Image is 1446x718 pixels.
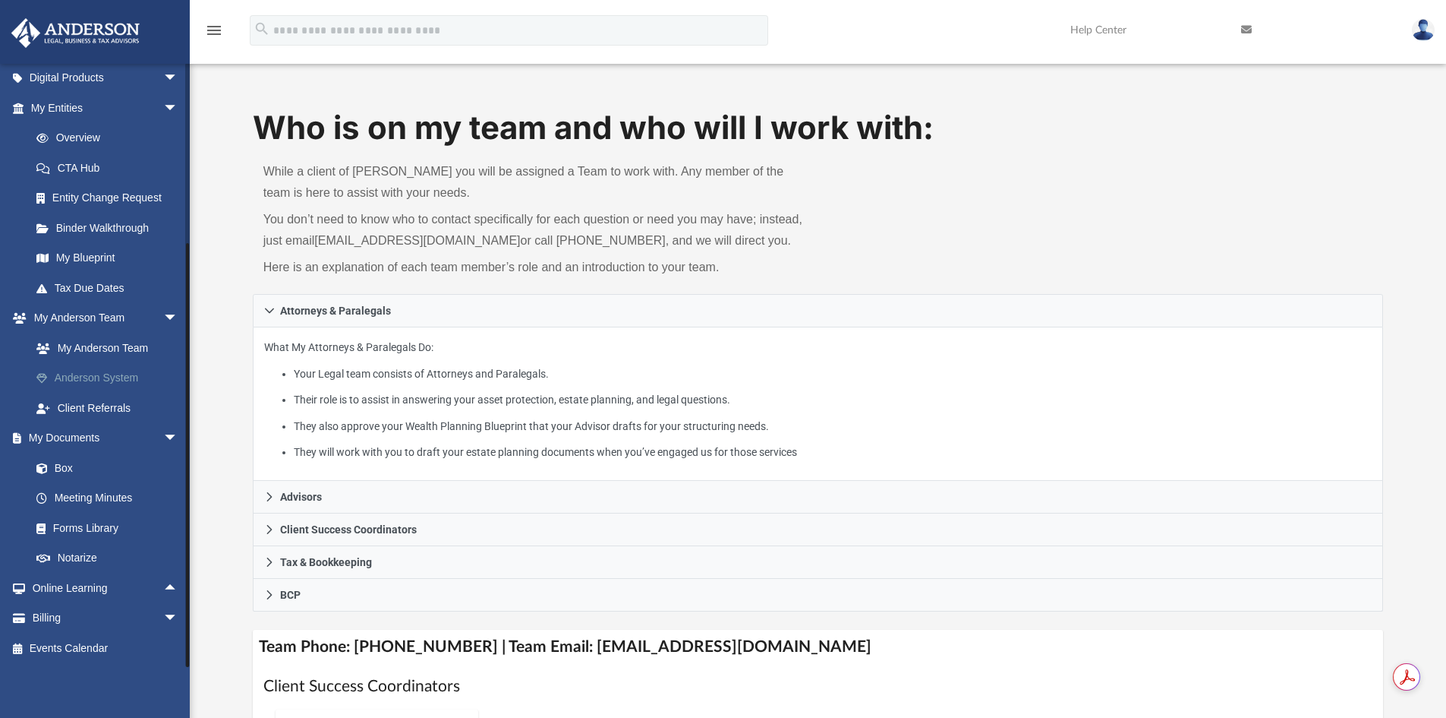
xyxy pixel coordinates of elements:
a: My Anderson Team [21,333,194,363]
a: Tax Due Dates [21,273,201,303]
a: menu [205,29,223,40]
li: They will work with you to draft your estate planning documents when you’ve engaged us for those ... [294,443,1372,462]
span: arrow_drop_down [163,303,194,334]
a: Meeting Minutes [21,483,194,514]
p: You don’t need to know who to contact specifically for each question or need you may have; instea... [263,209,808,251]
span: arrow_drop_up [163,573,194,604]
img: User Pic [1412,19,1435,41]
a: Billingarrow_drop_down [11,603,201,634]
span: arrow_drop_down [163,423,194,454]
p: Here is an explanation of each team member’s role and an introduction to your team. [263,257,808,278]
a: Anderson System [21,363,201,394]
a: My Blueprint [21,243,194,274]
li: Your Legal team consists of Attorneys and Paralegals. [294,365,1372,384]
span: arrow_drop_down [163,603,194,634]
p: What My Attorneys & Paralegals Do: [264,338,1372,462]
a: Tax & Bookkeeping [253,546,1384,579]
a: Forms Library [21,513,186,543]
a: Box [21,453,186,483]
h1: Client Success Coordinators [263,675,1373,697]
i: menu [205,21,223,40]
a: BCP [253,579,1384,612]
a: Digital Productsarrow_drop_down [11,63,201,93]
a: Entity Change Request [21,183,201,214]
a: [EMAIL_ADDRESS][DOMAIN_NAME] [314,234,520,247]
a: Attorneys & Paralegals [253,294,1384,327]
a: Client Referrals [21,393,201,423]
span: arrow_drop_down [163,93,194,124]
a: Advisors [253,481,1384,514]
a: Client Success Coordinators [253,514,1384,546]
h4: Team Phone: [PHONE_NUMBER] | Team Email: [EMAIL_ADDRESS][DOMAIN_NAME] [253,630,1384,664]
a: My Documentsarrow_drop_down [11,423,194,454]
li: They also approve your Wealth Planning Blueprint that your Advisor drafts for your structuring ne... [294,417,1372,436]
a: My Entitiesarrow_drop_down [11,93,201,123]
span: Tax & Bookkeeping [280,557,372,568]
span: Advisors [280,492,322,502]
a: Notarize [21,543,194,574]
span: Client Success Coordinators [280,524,417,535]
img: Anderson Advisors Platinum Portal [7,18,144,48]
a: Online Learningarrow_drop_up [11,573,194,603]
li: Their role is to assist in answering your asset protection, estate planning, and legal questions. [294,391,1372,410]
a: My Anderson Teamarrow_drop_down [11,303,201,334]
span: Attorneys & Paralegals [280,305,391,316]
i: search [254,21,270,37]
p: While a client of [PERSON_NAME] you will be assigned a Team to work with. Any member of the team ... [263,161,808,204]
h1: Who is on my team and who will I work with: [253,106,1384,150]
a: Binder Walkthrough [21,213,201,243]
a: Overview [21,123,201,153]
span: arrow_drop_down [163,63,194,94]
div: Attorneys & Paralegals [253,327,1384,482]
a: CTA Hub [21,153,201,183]
a: Events Calendar [11,633,201,663]
span: BCP [280,590,301,600]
